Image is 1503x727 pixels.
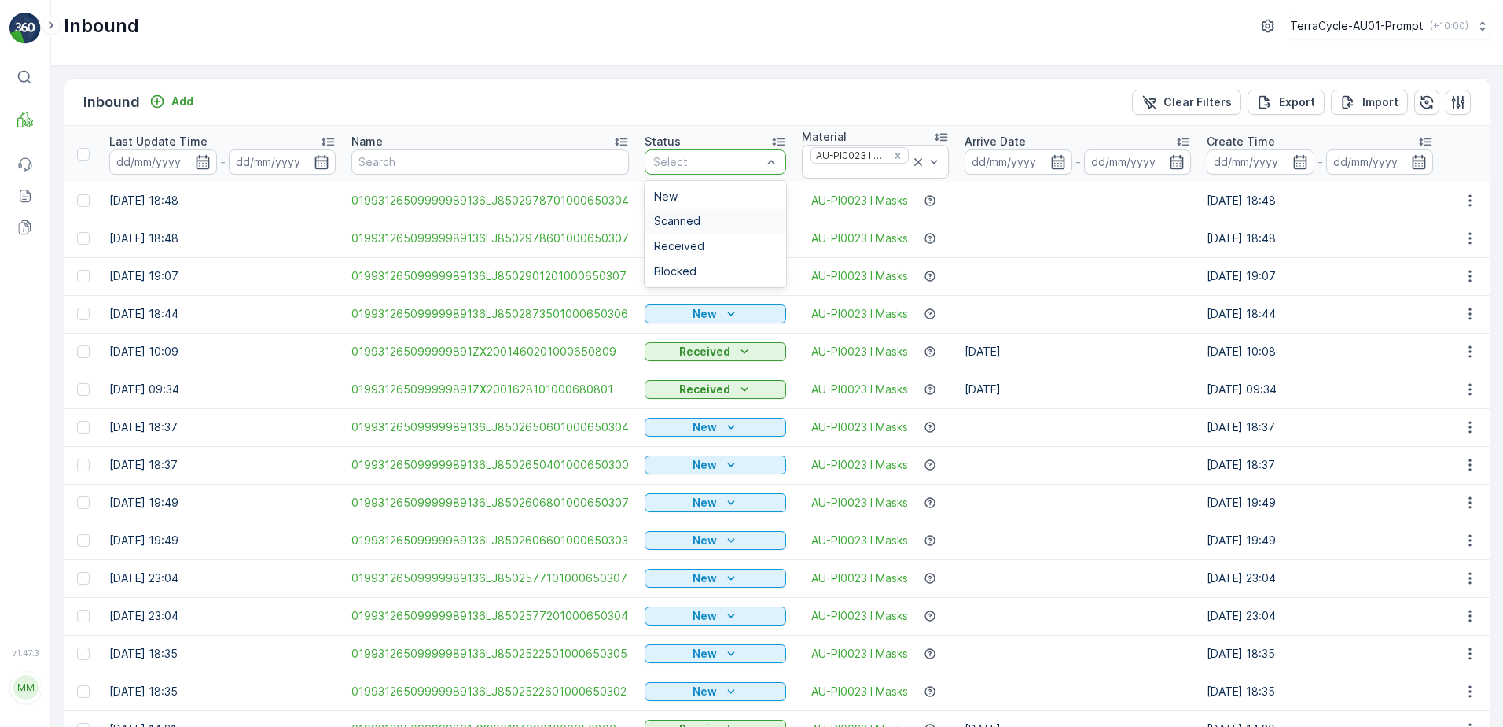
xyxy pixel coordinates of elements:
td: [DATE] 23:04 [101,559,344,597]
a: AU-PI0023 I Masks [811,344,908,360]
p: Inbound [64,13,139,39]
p: Status [645,134,681,149]
button: TerraCycle-AU01-Prompt(+10:00) [1290,13,1490,39]
a: AU-PI0023 I Masks [811,646,908,662]
a: 019931265099999891ZX2001460201000650809 [351,344,629,360]
div: Toggle Row Selected [77,496,90,509]
input: dd/mm/yyyy [109,149,217,175]
div: Toggle Row Selected [77,232,90,245]
td: [DATE] 19:49 [101,484,344,522]
td: [DATE] 18:48 [101,220,344,257]
p: Clear Filters [1163,94,1232,110]
td: [DATE] 10:08 [1199,333,1441,371]
input: dd/mm/yyyy [229,149,336,175]
td: [DATE] 19:49 [1199,522,1441,559]
div: Toggle Row Selected [77,383,90,396]
span: v 1.47.3 [9,648,41,658]
button: New [645,644,786,663]
input: dd/mm/yyyy [1084,149,1192,175]
div: AU-PI0023 I Masks [811,148,888,163]
span: AU-PI0023 I Masks [811,419,908,435]
p: New [693,646,717,662]
div: Toggle Row Selected [77,194,90,207]
button: Clear Filters [1132,90,1241,115]
td: [DATE] 18:44 [1199,295,1441,333]
td: [DATE] [957,333,1199,371]
td: [DATE] 23:04 [1199,597,1441,635]
div: Remove AU-PI0023 I Masks [889,149,906,162]
button: Import [1331,90,1408,115]
p: - [220,153,226,172]
img: logo [9,13,41,44]
button: New [645,569,786,588]
td: [DATE] 18:35 [101,673,344,710]
p: New [693,570,717,586]
td: [DATE] 09:34 [1199,371,1441,408]
td: [DATE] 18:35 [1199,673,1441,710]
a: AU-PI0023 I Masks [811,268,908,284]
p: New [693,608,717,624]
a: AU-PI0023 I Masks [811,684,908,699]
div: Toggle Row Selected [77,459,90,471]
td: [DATE] 10:09 [101,333,344,371]
p: Select [653,154,762,170]
td: [DATE] 09:34 [101,371,344,408]
span: 01993126509999989136LJ8502577201000650304 [351,608,629,624]
a: AU-PI0023 I Masks [811,457,908,473]
td: [DATE] 19:49 [1199,484,1441,522]
div: Toggle Row Selected [77,534,90,547]
span: AU-PI0023 I Masks [811,193,908,209]
a: 01993126509999989136LJ8502522501000650305 [351,646,629,662]
td: [DATE] 18:35 [1199,635,1441,673]
td: [DATE] 18:37 [1199,408,1441,446]
span: 019931265099999891ZX2001628101000680801 [351,382,629,397]
td: [DATE] 19:49 [101,522,344,559]
a: AU-PI0023 I Masks [811,570,908,586]
p: Export [1279,94,1315,110]
a: 01993126509999989136LJ8502978601000650307 [351,231,629,246]
a: 01993126509999989136LJ8502650601000650304 [351,419,629,435]
span: AU-PI0023 I Masks [811,533,908,548]
p: Received [679,344,730,360]
span: AU-PI0023 I Masks [811,495,908,511]
p: New [693,533,717,548]
a: AU-PI0023 I Masks [811,608,908,624]
a: 01993126509999989136LJ8502577101000650307 [351,570,629,586]
div: Toggle Row Selected [77,345,90,358]
p: Material [802,129,847,145]
td: [DATE] 18:37 [101,446,344,484]
a: AU-PI0023 I Masks [811,231,908,246]
input: dd/mm/yyyy [965,149,1072,175]
td: [DATE] 18:48 [1199,182,1441,220]
span: Received [654,240,704,253]
div: Toggle Row Selected [77,648,90,660]
span: Blocked [654,265,696,278]
td: [DATE] 18:37 [101,408,344,446]
p: Name [351,134,383,149]
a: AU-PI0023 I Masks [811,382,908,397]
button: New [645,531,786,550]
button: New [645,493,786,512]
td: [DATE] 19:07 [1199,257,1441,295]
a: 01993126509999989136LJ8502978701000650304 [351,193,629,209]
p: TerraCycle-AU01-Prompt [1290,18,1424,34]
p: Create Time [1207,134,1275,149]
td: [DATE] 18:48 [101,182,344,220]
p: ( +10:00 ) [1430,20,1468,32]
td: [DATE] 19:07 [101,257,344,295]
p: Received [679,382,730,397]
div: Toggle Row Selected [77,685,90,698]
button: New [645,304,786,323]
